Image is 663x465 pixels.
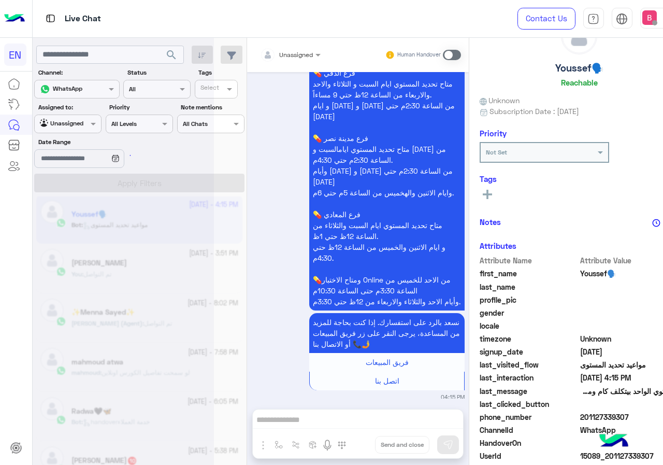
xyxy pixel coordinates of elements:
p: 13/10/2025, 4:15 PM [309,31,465,311]
span: فريق المبيعات [366,358,409,367]
span: Attribute Name [480,255,579,266]
img: hulul-logo.png [596,424,632,460]
span: profile_pic [480,294,579,305]
span: ChannelId [480,425,579,435]
p: Live Chat [65,12,101,26]
img: tab [44,12,57,25]
img: notes [652,219,660,227]
h5: Youssef🗣️ [555,62,603,74]
h6: Priority [480,129,507,138]
img: tab [616,13,628,25]
span: last_interaction [480,372,579,383]
p: 13/10/2025, 4:15 PM [309,313,465,353]
span: gender [480,307,579,318]
span: timezone [480,333,579,344]
span: UserId [480,450,579,461]
span: last_message [480,386,579,397]
span: last_visited_flow [480,359,579,370]
a: Contact Us [517,8,575,30]
div: loading... [114,146,132,164]
h6: Attributes [480,241,516,250]
label: Tags [198,68,243,77]
span: Unknown [480,95,520,106]
h6: Notes [480,217,501,227]
h6: Reachable [561,78,598,87]
span: Unassigned [279,51,313,59]
img: tab [587,13,599,25]
img: userImage [642,10,657,25]
span: first_name [480,268,579,279]
span: signup_date [480,346,579,357]
span: Subscription Date : [DATE] [489,106,579,117]
img: Logo [4,8,25,30]
small: Human Handover [397,51,441,59]
div: EN [4,44,26,66]
span: phone_number [480,412,579,422]
span: HandoverOn [480,438,579,448]
small: 04:15 PM [441,393,465,401]
span: اتصل بنا [375,376,399,385]
a: tab [583,8,604,30]
span: last_clicked_button [480,399,579,410]
span: locale [480,320,579,331]
span: last_name [480,281,579,292]
b: Not Set [486,148,507,156]
div: Select [199,83,219,95]
button: Send and close [375,436,429,454]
